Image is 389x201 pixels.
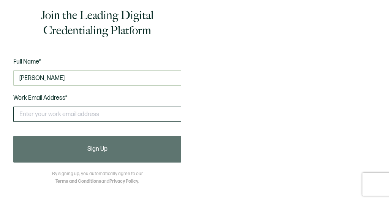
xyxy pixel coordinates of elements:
span: Work Email Address* [13,94,68,102]
input: Enter your work email address [13,107,181,122]
a: Terms and Conditions [55,179,101,184]
a: Privacy Policy [109,179,138,184]
input: Jane Doe [13,70,181,86]
button: Sign Up [13,136,181,163]
span: Sign Up [87,146,108,152]
p: By signing up, you automatically agree to our and . [52,170,143,185]
h1: Join the Leading Digital Credentialing Platform [13,8,181,38]
span: Full Name* [13,58,41,65]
